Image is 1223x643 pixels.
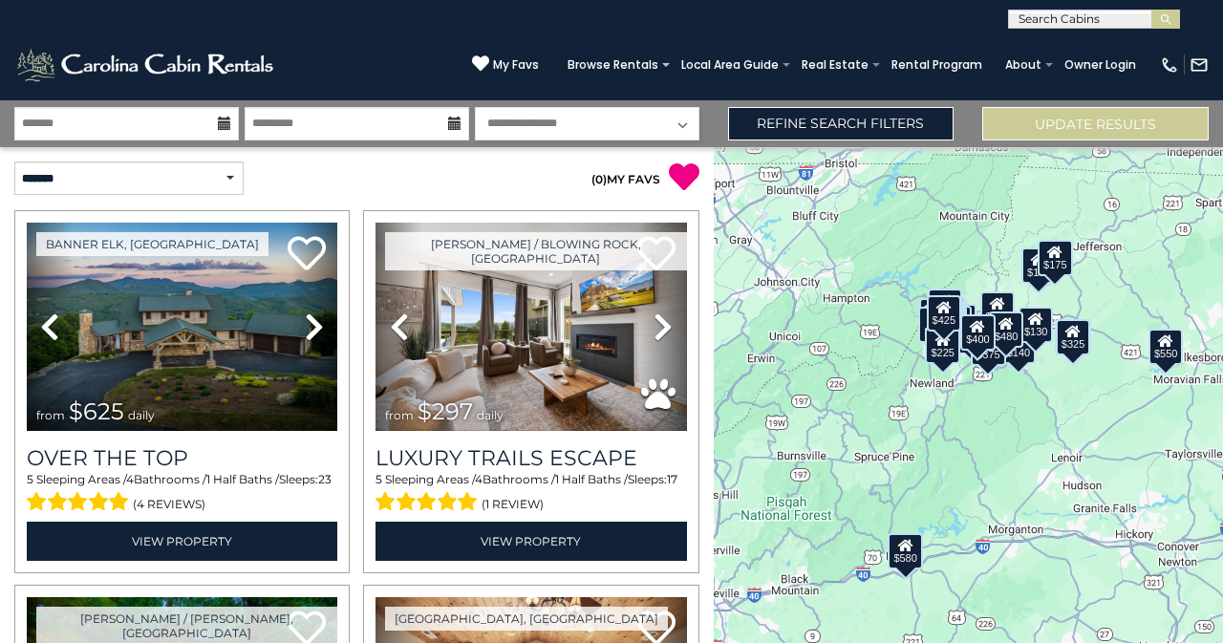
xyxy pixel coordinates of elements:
img: thumbnail_168695581.jpeg [375,223,686,431]
img: mail-regular-white.png [1190,55,1209,75]
a: [PERSON_NAME] / Blowing Rock, [GEOGRAPHIC_DATA] [385,232,686,270]
span: from [36,408,65,422]
span: My Favs [493,56,539,74]
span: 5 [375,472,382,486]
span: 17 [667,472,677,486]
a: Owner Login [1055,52,1146,78]
span: from [385,408,414,422]
a: Refine Search Filters [728,107,955,140]
a: Over The Top [27,445,337,471]
span: 0 [595,172,603,186]
button: Update Results [982,107,1209,140]
div: $400 [961,313,996,350]
a: View Property [375,522,686,561]
div: $175 [1038,239,1072,275]
img: White-1-2.png [14,46,279,84]
div: $325 [1056,319,1090,355]
a: Add to favorites [288,234,326,275]
a: About [996,52,1051,78]
span: (4 reviews) [133,492,205,517]
span: 23 [318,472,332,486]
a: Luxury Trails Escape [375,445,686,471]
div: $225 [926,328,960,364]
span: 1 Half Baths / [206,472,279,486]
a: Banner Elk, [GEOGRAPHIC_DATA] [36,232,268,256]
a: (0)MY FAVS [591,172,660,186]
span: (1 review) [482,492,544,517]
a: [GEOGRAPHIC_DATA], [GEOGRAPHIC_DATA] [385,607,668,631]
span: 1 Half Baths / [555,472,628,486]
a: Browse Rentals [558,52,668,78]
a: Real Estate [792,52,878,78]
div: $550 [1148,328,1183,364]
div: $125 [928,288,962,324]
a: My Favs [472,54,539,75]
div: $230 [919,306,954,342]
div: $480 [989,311,1023,347]
div: $140 [1001,327,1036,363]
span: 4 [475,472,483,486]
div: $375 [972,329,1006,365]
span: $297 [418,397,473,425]
div: Sleeping Areas / Bathrooms / Sleeps: [375,471,686,517]
a: Local Area Guide [672,52,788,78]
span: daily [477,408,504,422]
span: 4 [126,472,134,486]
a: View Property [27,522,337,561]
div: Sleeping Areas / Bathrooms / Sleeps: [27,471,337,517]
a: Rental Program [882,52,992,78]
div: $425 [927,294,961,331]
span: $625 [69,397,124,425]
img: thumbnail_167153549.jpeg [27,223,337,431]
span: 5 [27,472,33,486]
span: daily [128,408,155,422]
span: ( ) [591,172,607,186]
div: $580 [889,532,923,568]
div: $175 [1021,247,1056,284]
div: $349 [980,291,1015,328]
div: $130 [1019,307,1053,343]
img: phone-regular-white.png [1160,55,1179,75]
